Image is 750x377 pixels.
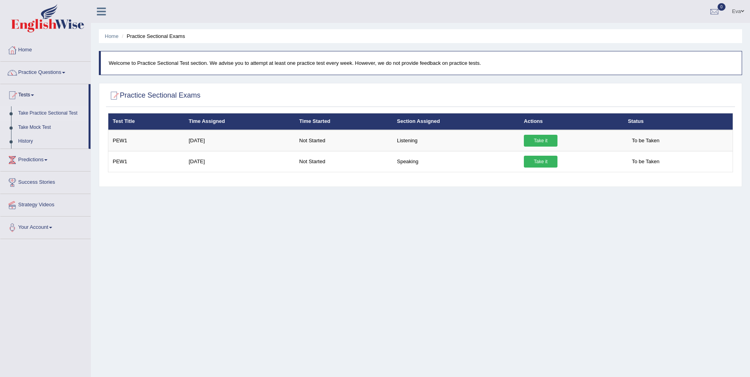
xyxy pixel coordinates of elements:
td: Not Started [295,130,393,151]
td: Not Started [295,151,393,172]
th: Test Title [108,113,185,130]
span: To be Taken [628,135,663,147]
a: History [15,134,89,149]
th: Section Assigned [393,113,520,130]
p: Welcome to Practice Sectional Test section. We advise you to attempt at least one practice test e... [109,59,734,67]
a: Take Practice Sectional Test [15,106,89,121]
a: Take it [524,135,557,147]
h2: Practice Sectional Exams [108,90,200,102]
th: Actions [520,113,623,130]
a: Your Account [0,217,91,236]
td: Speaking [393,151,520,172]
a: Practice Questions [0,62,91,81]
a: Tests [0,84,89,104]
td: [DATE] [184,130,295,151]
a: Home [105,33,119,39]
span: 0 [718,3,725,11]
li: Practice Sectional Exams [120,32,185,40]
td: [DATE] [184,151,295,172]
a: Predictions [0,149,91,169]
td: PEW1 [108,130,185,151]
a: Take it [524,156,557,168]
th: Time Started [295,113,393,130]
th: Time Assigned [184,113,295,130]
a: Home [0,39,91,59]
th: Status [623,113,733,130]
span: To be Taken [628,156,663,168]
a: Take Mock Test [15,121,89,135]
a: Strategy Videos [0,194,91,214]
a: Success Stories [0,172,91,191]
td: Listening [393,130,520,151]
td: PEW1 [108,151,185,172]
